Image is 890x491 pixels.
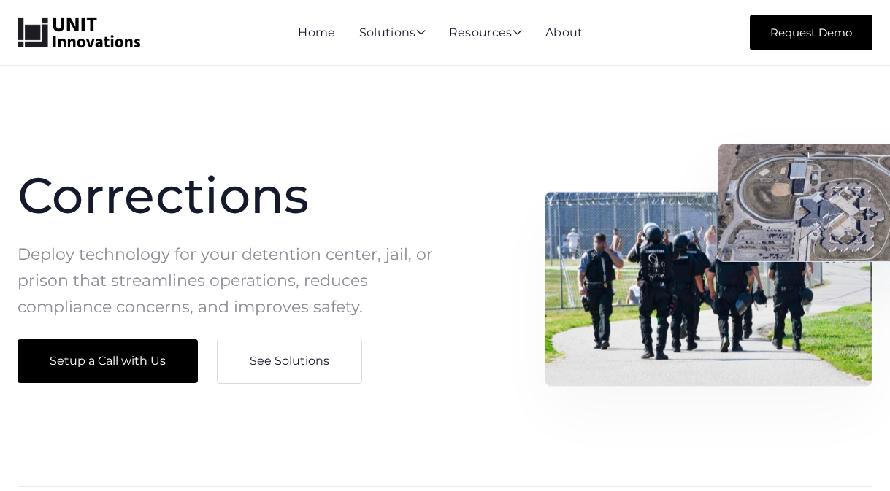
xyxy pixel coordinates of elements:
h1: Corrections [18,168,456,223]
div: Solutions [359,27,426,40]
a: home [18,18,140,48]
span:  [513,26,522,38]
a: See Solutions [217,339,362,384]
a: About [545,26,583,39]
a: Setup a Call with Us [18,339,198,383]
a: Home [298,26,335,39]
a: Request Demo [750,15,872,50]
div: Resources [449,27,522,40]
iframe: Chat Widget [817,421,890,491]
div: Solutions [359,27,426,40]
p: Deploy technology for your detention center, jail, or prison that streamlines operations, reduces... [18,241,456,320]
div: Resources [449,27,522,40]
span:  [416,26,426,38]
